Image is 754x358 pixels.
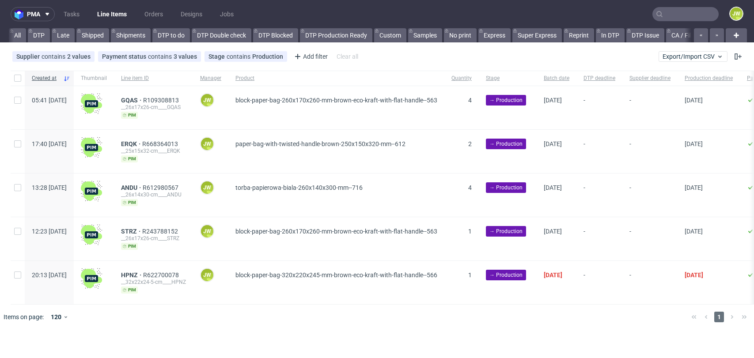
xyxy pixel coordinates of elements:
[583,271,615,294] span: -
[201,138,213,150] figcaption: JW
[564,28,594,42] a: Reprint
[489,271,523,279] span: → Production
[235,228,437,235] span: block-paper-bag-260x170x260-mm-brown-eco-kraft-with-flat-handle--563
[685,271,703,279] span: [DATE]
[252,53,283,60] div: Production
[489,140,523,148] span: → Production
[227,53,252,60] span: contains
[143,97,181,104] a: R109308813
[92,7,132,21] a: Line Items
[9,28,26,42] a: All
[121,155,138,162] span: pim
[663,53,724,60] span: Export/Import CSV
[121,184,143,191] a: ANDU
[300,28,372,42] a: DTP Production Ready
[583,140,615,162] span: -
[11,7,55,21] button: pma
[201,269,213,281] figcaption: JW
[583,75,615,82] span: DTP deadline
[81,137,102,158] img: wHgJFi1I6lmhQAAAABJRU5ErkJggg==
[47,311,63,323] div: 120
[468,271,472,279] span: 1
[121,286,138,294] span: pim
[408,28,442,42] a: Samples
[121,75,186,82] span: Line item ID
[52,28,75,42] a: Late
[42,53,67,60] span: contains
[32,228,67,235] span: 12:23 [DATE]
[201,181,213,194] figcaption: JW
[121,104,186,111] div: __26x17x26-cm____GQAS
[121,279,186,286] div: __32x22x24-5-cm____HPNZ
[478,28,511,42] a: Express
[32,184,67,191] span: 13:28 [DATE]
[32,75,60,82] span: Created at
[544,271,562,279] span: [DATE]
[121,191,186,198] div: __26x14x30-cm____ANDU
[730,8,743,20] figcaption: JW
[335,50,360,63] div: Clear all
[200,75,221,82] span: Manager
[544,140,562,147] span: [DATE]
[121,228,142,235] a: STRZ
[685,184,703,191] span: [DATE]
[685,228,703,235] span: [DATE]
[544,97,562,104] span: [DATE]
[666,28,724,42] a: CA / Files needed
[659,51,727,62] button: Export/Import CSV
[629,97,671,119] span: -
[291,49,330,64] div: Add filter
[121,271,143,279] a: HPNZ
[544,184,562,191] span: [DATE]
[16,53,42,60] span: Supplier
[583,228,615,250] span: -
[121,140,142,147] span: ERQK
[596,28,625,42] a: In DTP
[121,199,138,206] span: pim
[235,184,363,191] span: torba-papierowa-biala-260x140x300-mm--716
[489,96,523,104] span: → Production
[468,184,472,191] span: 4
[629,184,671,206] span: -
[468,97,472,104] span: 4
[468,140,472,147] span: 2
[111,28,151,42] a: Shipments
[148,53,174,60] span: contains
[27,11,40,17] span: pma
[121,243,138,250] span: pim
[629,271,671,294] span: -
[15,9,27,19] img: logo
[208,53,227,60] span: Stage
[121,147,186,155] div: __25x15x32-cm____ERQK
[143,271,181,279] span: R622700078
[67,53,91,60] div: 2 values
[714,312,724,322] span: 1
[486,75,530,82] span: Stage
[235,140,405,147] span: paper-bag-with-twisted-handle-brown-250x150x320-mm--612
[32,140,67,147] span: 17:40 [DATE]
[121,112,138,119] span: pim
[544,228,562,235] span: [DATE]
[28,28,50,42] a: DTP
[685,75,733,82] span: Production deadline
[121,97,143,104] a: GQAS
[468,228,472,235] span: 1
[235,97,437,104] span: block-paper-bag-260x170x260-mm-brown-eco-kraft-with-flat-handle--563
[102,53,148,60] span: Payment status
[489,184,523,192] span: → Production
[81,93,102,114] img: wHgJFi1I6lmhQAAAABJRU5ErkJggg==
[544,75,569,82] span: Batch date
[121,235,186,242] div: __26x17x26-cm____STRZ
[685,97,703,104] span: [DATE]
[629,75,671,82] span: Supplier deadline
[192,28,251,42] a: DTP Double check
[583,184,615,206] span: -
[374,28,406,42] a: Custom
[81,224,102,245] img: wHgJFi1I6lmhQAAAABJRU5ErkJggg==
[215,7,239,21] a: Jobs
[175,7,208,21] a: Designs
